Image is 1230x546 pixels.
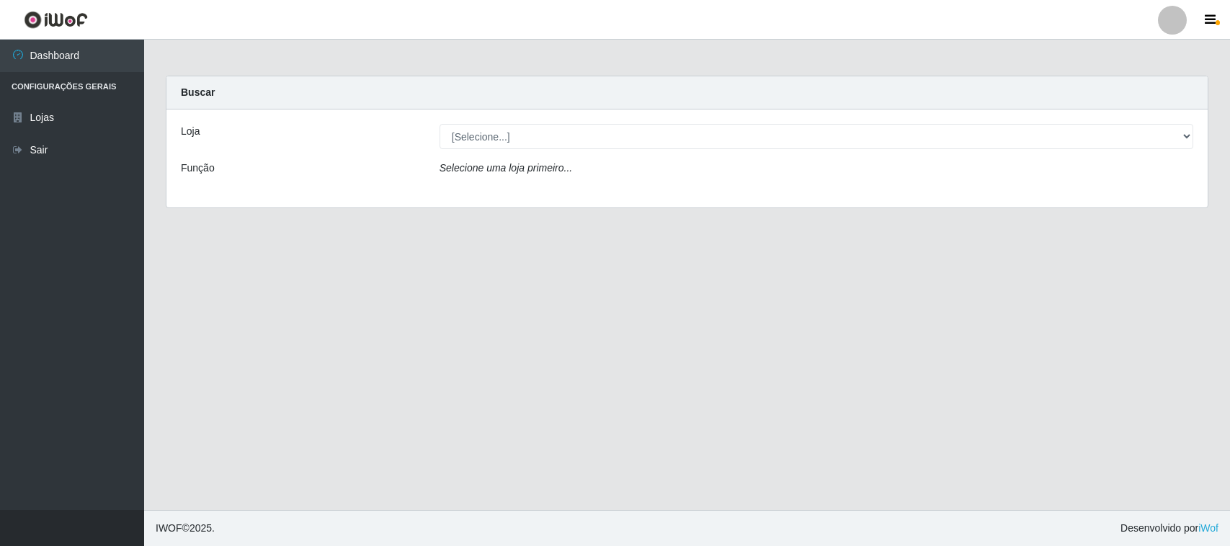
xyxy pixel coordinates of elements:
[24,11,88,29] img: CoreUI Logo
[156,521,215,536] span: © 2025 .
[181,161,215,176] label: Função
[181,124,200,139] label: Loja
[1120,521,1218,536] span: Desenvolvido por
[440,162,572,174] i: Selecione uma loja primeiro...
[156,522,182,534] span: IWOF
[1198,522,1218,534] a: iWof
[181,86,215,98] strong: Buscar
